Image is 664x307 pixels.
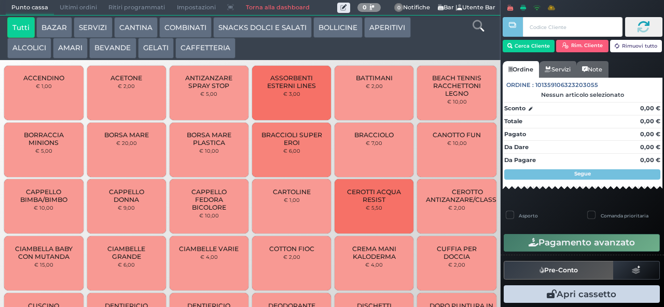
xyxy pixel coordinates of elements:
button: SNACKS DOLCI E SALATI [213,17,312,38]
strong: 0,00 € [640,118,660,125]
input: Codice Cliente [523,17,622,37]
span: CAPPELLO BIMBA/BIMBO [13,188,75,203]
small: € 10,00 [199,212,219,218]
strong: 0,00 € [640,105,660,112]
strong: Sconto [504,104,525,113]
span: CAPPELLO DONNA [95,188,157,203]
button: APERITIVI [364,17,410,38]
button: Tutti [7,17,35,38]
button: ALCOLICI [7,38,51,59]
span: CIAMBELLE GRANDE [95,245,157,260]
span: ACCENDINO [23,74,64,82]
strong: Da Pagare [504,156,536,164]
span: BATTIMANI [356,74,393,82]
small: € 2,00 [448,204,465,211]
span: COTTON FIOC [269,245,314,253]
button: COMBINATI [159,17,212,38]
span: Ultimi ordini [54,1,103,15]
span: CIAMBELLE VARIE [179,245,239,253]
strong: 0,00 € [640,130,660,138]
span: BORSA MARE PLASTICA [178,131,240,147]
span: Punto cassa [6,1,54,15]
strong: 0,00 € [640,156,660,164]
a: Ordine [503,61,539,78]
strong: Pagato [504,130,526,138]
button: BOLLICINE [313,17,363,38]
strong: Da Dare [504,143,529,151]
small: € 1,00 [284,197,300,203]
span: BRACCIOLO [354,131,394,139]
span: CARTOLINE [273,188,311,196]
button: Pagamento avanzato [504,234,660,252]
small: € 7,00 [366,140,382,146]
small: € 9,00 [118,204,135,211]
small: € 20,00 [116,140,137,146]
small: € 10,00 [447,98,467,105]
small: € 2,00 [448,261,465,268]
button: Rimuovi tutto [610,40,662,52]
span: ASSORBENTI ESTERNI LINES [261,74,323,90]
span: CUFFIA PER DOCCIA [426,245,488,260]
label: Comanda prioritaria [601,212,648,219]
span: ANTIZANZARE SPRAY STOP [178,74,240,90]
small: € 3,00 [283,91,300,97]
span: CREMA MANI KALODERMA [343,245,405,260]
a: Note [576,61,608,78]
b: 0 [363,4,367,11]
div: Nessun articolo selezionato [503,91,662,98]
small: € 5,00 [200,91,217,97]
span: CEROTTI ACQUA RESIST [343,188,405,203]
small: € 2,00 [366,83,383,89]
small: € 2,00 [118,83,135,89]
button: Cerca Cliente [503,40,555,52]
small: € 4,00 [200,254,218,260]
span: Impostazioni [171,1,222,15]
button: Pre-Conto [504,261,614,280]
button: Apri cassetto [504,285,660,303]
a: Torna alla dashboard [240,1,315,15]
button: AMARI [53,38,88,59]
span: BORSA MARE [104,131,149,139]
small: € 15,00 [34,261,53,268]
span: CAPPELLO FEDORA BICOLORE [178,188,240,211]
span: CIAMBELLA BABY CON MUTANDA [13,245,75,260]
label: Asporto [519,212,538,219]
small: € 10,00 [199,148,219,154]
button: GELATI [138,38,174,59]
small: € 5,50 [366,204,382,211]
span: Ritiri programmati [103,1,171,15]
small: € 5,00 [35,148,52,154]
span: 101359106323203055 [535,81,598,90]
button: SERVIZI [74,17,112,38]
span: BORRACCIA MINIONS [13,131,75,147]
span: CEROTTO ANTIZANZARE/CLASSICO [426,188,508,203]
span: CANOTTO FUN [433,131,481,139]
span: 0 [394,3,404,12]
strong: Totale [504,118,522,125]
small: € 1,00 [36,83,52,89]
button: CANTINA [114,17,158,38]
small: € 2,00 [283,254,300,260]
span: Ordine : [506,81,534,90]
button: CAFFETTERIA [175,38,236,59]
small: € 6,00 [118,261,135,268]
button: BEVANDE [89,38,136,59]
small: € 10,00 [34,204,53,211]
span: BEACH TENNIS RACCHETTONI LEGNO [426,74,488,97]
strong: Segue [574,170,591,177]
small: € 4,00 [365,261,383,268]
button: Rim. Cliente [556,40,608,52]
span: BRACCIOLI SUPER EROI [261,131,323,147]
span: ACETONE [110,74,142,82]
button: BAZAR [36,17,72,38]
a: Servizi [539,61,576,78]
strong: 0,00 € [640,143,660,151]
small: € 6,00 [283,148,300,154]
small: € 10,00 [447,140,467,146]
